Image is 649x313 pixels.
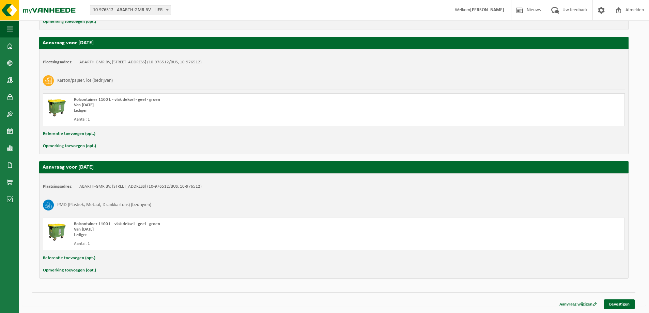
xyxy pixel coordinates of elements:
[47,97,67,118] img: WB-1100-HPE-GN-50.png
[43,266,96,275] button: Opmerking toevoegen (opt.)
[604,299,635,309] a: Bevestigen
[57,200,151,210] h3: PMD (Plastiek, Metaal, Drankkartons) (bedrijven)
[554,299,602,309] a: Aanvraag wijzigen
[47,221,67,242] img: WB-1100-HPE-GN-50.png
[57,75,113,86] h3: Karton/papier, los (bedrijven)
[43,17,96,26] button: Opmerking toevoegen (opt.)
[43,129,95,138] button: Referentie toevoegen (opt.)
[74,222,160,226] span: Rolcontainer 1100 L - vlak deksel - geel - groen
[43,165,94,170] strong: Aanvraag voor [DATE]
[74,103,94,107] strong: Van [DATE]
[43,184,73,189] strong: Plaatsingsadres:
[74,227,94,232] strong: Van [DATE]
[74,232,361,238] div: Ledigen
[43,254,95,263] button: Referentie toevoegen (opt.)
[43,40,94,46] strong: Aanvraag voor [DATE]
[74,117,361,122] div: Aantal: 1
[74,108,361,113] div: Ledigen
[74,97,160,102] span: Rolcontainer 1100 L - vlak deksel - geel - groen
[74,241,361,247] div: Aantal: 1
[79,60,202,65] td: ABARTH-GMR BV, [STREET_ADDRESS] (10-976512/BUS, 10-976512)
[43,142,96,151] button: Opmerking toevoegen (opt.)
[43,60,73,64] strong: Plaatsingsadres:
[470,7,504,13] strong: [PERSON_NAME]
[79,184,202,189] td: ABARTH-GMR BV, [STREET_ADDRESS] (10-976512/BUS, 10-976512)
[90,5,171,15] span: 10-976512 - ABARTH-GMR BV - LIER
